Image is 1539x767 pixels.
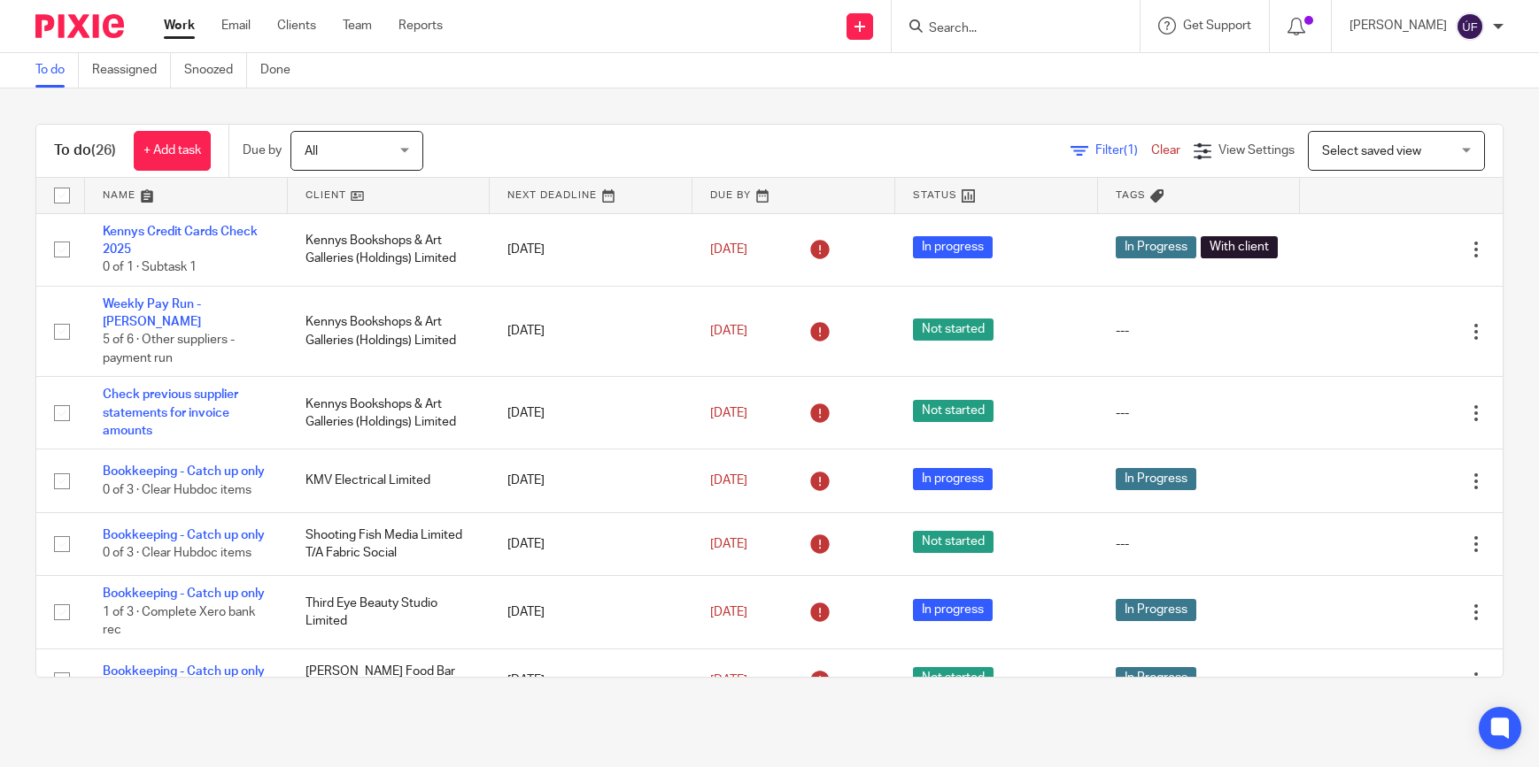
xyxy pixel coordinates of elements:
span: 1 of 3 · Complete Xero bank rec [103,606,255,637]
span: [DATE] [710,325,747,337]
span: In Progress [1116,236,1196,258]
img: svg%3E [1456,12,1484,41]
a: Clients [277,17,316,35]
a: Team [343,17,372,35]
a: Work [164,17,195,35]
span: In Progress [1116,468,1196,490]
span: Get Support [1183,19,1251,32]
td: [DATE] [490,449,692,512]
td: [DATE] [490,576,692,648]
a: Bookkeeping - Catch up only [103,587,265,600]
span: With client [1201,236,1278,258]
td: [PERSON_NAME] Food Bar Limited [288,648,491,711]
span: 0 of 3 · Clear Hubdoc items [103,484,251,496]
span: 5 of 6 · Other suppliers - payment run [103,334,235,365]
td: [DATE] [490,213,692,286]
a: Clear [1151,144,1180,157]
img: Pixie [35,14,124,38]
span: In progress [913,599,993,621]
a: To do [35,53,79,88]
span: Tags [1116,190,1146,200]
div: --- [1116,404,1283,422]
h1: To do [54,142,116,160]
a: Done [260,53,304,88]
span: All [305,145,318,157]
a: Reassigned [92,53,171,88]
input: Search [927,21,1087,37]
a: Email [221,17,251,35]
span: [DATE] [710,243,747,256]
span: In progress [913,468,993,490]
td: [DATE] [490,377,692,449]
span: [DATE] [710,407,747,419]
td: KMV Electrical Limited [288,449,491,512]
span: In Progress [1116,599,1196,621]
td: Third Eye Beauty Studio Limited [288,576,491,648]
a: Bookkeeping - Catch up only [103,465,265,478]
span: [DATE] [710,674,747,686]
span: [DATE] [710,606,747,618]
a: Snoozed [184,53,247,88]
span: 0 of 3 · Clear Hubdoc items [103,547,251,559]
td: Kennys Bookshops & Art Galleries (Holdings) Limited [288,377,491,449]
span: (26) [91,143,116,157]
a: Weekly Pay Run - [PERSON_NAME] [103,298,201,328]
span: Not started [913,531,994,553]
span: In progress [913,236,993,258]
td: [DATE] [490,286,692,377]
span: [DATE] [710,474,747,487]
p: Due by [243,142,282,159]
span: Filter [1095,144,1151,157]
td: Shooting Fish Media Limited T/A Fabric Social [288,512,491,575]
a: Bookkeeping - Catch up only [103,665,265,678]
td: [DATE] [490,648,692,711]
td: Kennys Bookshops & Art Galleries (Holdings) Limited [288,213,491,286]
span: (1) [1124,144,1138,157]
span: Not started [913,400,994,422]
a: Kennys Credit Cards Check 2025 [103,226,258,256]
a: + Add task [134,131,211,171]
span: View Settings [1218,144,1295,157]
div: --- [1116,535,1283,553]
a: Check previous supplier statements for invoice amounts [103,388,238,437]
span: Not started [913,667,994,689]
td: [DATE] [490,512,692,575]
span: 0 of 1 · Subtask 1 [103,261,197,273]
p: [PERSON_NAME] [1350,17,1447,35]
span: Not started [913,318,994,341]
div: --- [1116,322,1283,340]
a: Reports [398,17,443,35]
span: [DATE] [710,538,747,550]
span: Select saved view [1322,145,1421,157]
span: In Progress [1116,667,1196,689]
a: Bookkeeping - Catch up only [103,529,265,541]
td: Kennys Bookshops & Art Galleries (Holdings) Limited [288,286,491,377]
